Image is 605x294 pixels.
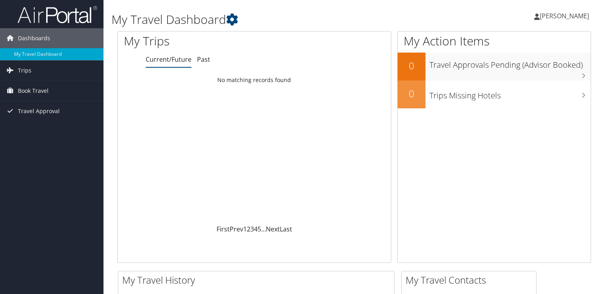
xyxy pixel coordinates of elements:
a: 3 [250,225,254,233]
a: 0Trips Missing Hotels [398,80,591,108]
a: Current/Future [146,55,191,64]
a: Past [197,55,210,64]
a: 0Travel Approvals Pending (Advisor Booked) [398,53,591,80]
span: [PERSON_NAME] [540,12,589,20]
a: Prev [230,225,243,233]
a: [PERSON_NAME] [534,4,597,28]
h2: My Travel Contacts [406,273,536,287]
h1: My Action Items [398,33,591,49]
span: Dashboards [18,28,50,48]
h1: My Trips [124,33,271,49]
h2: 0 [398,87,425,100]
a: 5 [258,225,261,233]
h2: 0 [398,59,425,73]
span: Trips [18,61,31,80]
a: Next [266,225,280,233]
a: 2 [247,225,250,233]
span: … [261,225,266,233]
a: Last [280,225,292,233]
a: First [217,225,230,233]
span: Book Travel [18,81,49,101]
span: Travel Approval [18,101,60,121]
h3: Trips Missing Hotels [429,86,591,101]
a: 4 [254,225,258,233]
h1: My Travel Dashboard [111,11,435,28]
img: airportal-logo.png [18,5,97,24]
h3: Travel Approvals Pending (Advisor Booked) [429,55,591,71]
h2: My Travel History [122,273,394,287]
td: No matching records found [118,73,391,87]
a: 1 [243,225,247,233]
